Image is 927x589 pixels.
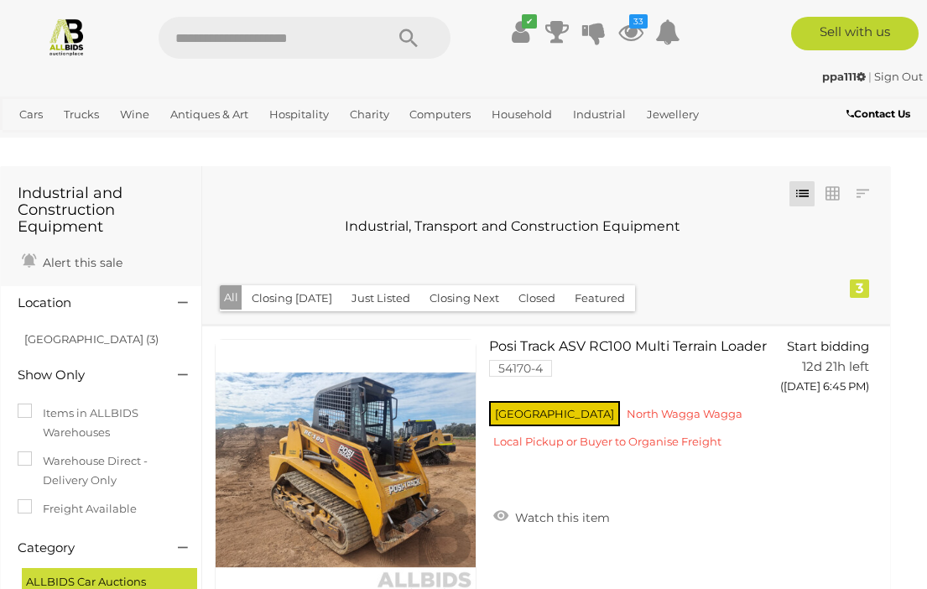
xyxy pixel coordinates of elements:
[18,296,153,310] h4: Location
[522,14,537,29] i: ✔
[18,368,153,383] h4: Show Only
[566,101,633,128] a: Industrial
[18,248,127,274] a: Alert this sale
[57,101,106,128] a: Trucks
[113,101,156,128] a: Wine
[508,285,565,311] button: Closed
[787,338,869,354] span: Start bidding
[868,70,872,83] span: |
[403,101,477,128] a: Computers
[846,107,910,120] b: Contact Us
[508,17,533,47] a: ✔
[640,101,706,128] a: Jewellery
[502,339,763,461] a: Posi Track ASV RC100 Multi Terrain Loader 54170-4 [GEOGRAPHIC_DATA] North Wagga Wagga Local Picku...
[232,219,793,234] h3: Industrial, Transport and Construction Equipment
[18,499,137,519] label: Freight Available
[47,17,86,56] img: Allbids.com.au
[511,510,610,525] span: Watch this item
[164,101,255,128] a: Antiques & Art
[367,17,450,59] button: Search
[874,70,923,83] a: Sign Out
[565,285,635,311] button: Featured
[822,70,868,83] a: ppa111
[18,541,153,555] h4: Category
[65,128,113,156] a: Sports
[629,14,648,29] i: 33
[13,101,49,128] a: Cars
[618,17,643,47] a: 33
[39,255,122,270] span: Alert this sale
[263,101,336,128] a: Hospitality
[220,285,242,310] button: All
[489,503,614,529] a: Watch this item
[485,101,559,128] a: Household
[121,128,253,156] a: [GEOGRAPHIC_DATA]
[791,17,919,50] a: Sell with us
[419,285,509,311] button: Closing Next
[18,451,185,491] label: Warehouse Direct - Delivery Only
[343,101,396,128] a: Charity
[850,279,869,298] div: 3
[18,404,185,443] label: Items in ALLBIDS Warehouses
[846,105,914,123] a: Contact Us
[788,339,873,403] a: Start bidding 12d 21h left ([DATE] 6:45 PM)
[341,285,420,311] button: Just Listed
[13,128,58,156] a: Office
[24,332,159,346] a: [GEOGRAPHIC_DATA] (3)
[18,185,185,235] h1: Industrial and Construction Equipment
[822,70,866,83] strong: ppa111
[242,285,342,311] button: Closing [DATE]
